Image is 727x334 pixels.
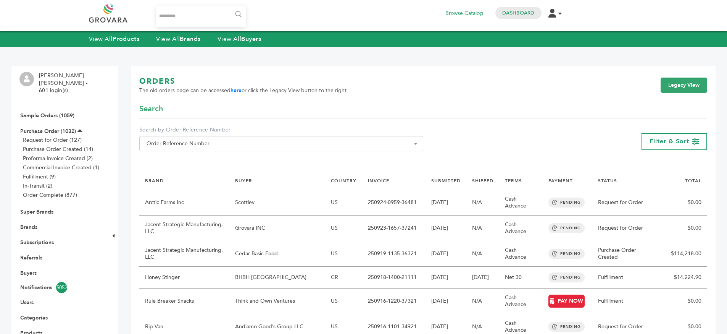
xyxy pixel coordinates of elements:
[241,35,261,43] strong: Buyers
[466,241,499,267] td: N/A
[156,6,247,27] input: Search...
[598,178,617,184] a: STATUS
[592,190,661,216] td: Request for Order
[20,282,98,293] a: Notifications5052
[20,269,37,277] a: Buyers
[218,35,261,43] a: View AllBuyers
[661,78,707,93] a: Legacy View
[20,254,42,261] a: Referrals
[548,178,573,184] a: PAYMENT
[325,289,362,314] td: US
[466,190,499,216] td: N/A
[23,182,52,190] a: In-Transit (2)
[139,216,229,241] td: Jacent Strategic Manufacturing, LLC
[548,295,585,308] a: PAY NOW
[426,190,466,216] td: [DATE]
[20,112,74,119] a: Sample Orders (1059)
[325,190,362,216] td: US
[505,178,522,184] a: TERMS
[362,289,426,314] td: 250916-1220-37321
[650,137,689,146] span: Filter & Sort
[231,87,242,94] a: here
[139,126,423,134] label: Search by Order Reference Number
[548,272,585,282] span: PENDING
[592,289,661,314] td: Fulfillment
[325,216,362,241] td: US
[466,267,499,289] td: [DATE]
[592,216,661,241] td: Request for Order
[592,241,661,267] td: Purchase Order Created
[139,136,423,151] span: Order Reference Number
[139,267,229,289] td: Honey Stinger
[229,190,325,216] td: Scottlev
[325,267,362,289] td: CR
[499,190,543,216] td: Cash Advance
[20,128,76,135] a: Purchase Order (1032)
[56,282,67,293] span: 5052
[548,223,585,233] span: PENDING
[145,178,164,184] a: BRAND
[548,322,585,332] span: PENDING
[235,178,252,184] a: BUYER
[499,241,543,267] td: Cash Advance
[229,289,325,314] td: Think and Own Ventures
[445,9,483,18] a: Browse Catalog
[362,216,426,241] td: 250923-1657-37241
[466,289,499,314] td: N/A
[499,289,543,314] td: Cash Advance
[499,267,543,289] td: Net 30
[23,191,77,199] a: Order Complete (877)
[89,35,140,43] a: View AllProducts
[431,178,461,184] a: SUBMITTED
[331,178,356,184] a: COUNTRY
[466,216,499,241] td: N/A
[23,136,82,144] a: Request for Order (127)
[426,241,466,267] td: [DATE]
[426,267,466,289] td: [DATE]
[23,155,93,162] a: Proforma Invoice Created (2)
[20,224,37,231] a: Brands
[548,249,585,259] span: PENDING
[20,299,34,306] a: Users
[19,72,34,86] img: profile.png
[139,104,163,114] span: Search
[426,216,466,241] td: [DATE]
[229,216,325,241] td: Grovara INC
[23,146,93,153] a: Purchase Order Created (14)
[20,208,53,216] a: Super Brands
[113,35,139,43] strong: Products
[362,190,426,216] td: 250924-0959-36481
[180,35,200,43] strong: Brands
[548,198,585,208] span: PENDING
[499,216,543,241] td: Cash Advance
[502,10,534,16] a: Dashboard
[139,87,348,94] span: The old orders page can be accessed or click the Legacy View button to the right.
[23,173,56,180] a: Fulfillment (9)
[661,267,707,289] td: $14,224.90
[368,178,389,184] a: INVOICE
[661,289,707,314] td: $0.00
[23,164,99,171] a: Commercial Invoice Created (1)
[661,216,707,241] td: $0.00
[20,239,54,246] a: Subscriptions
[229,267,325,289] td: BHBH [GEOGRAPHIC_DATA]
[229,241,325,267] td: Cedar Basic Food
[661,241,707,267] td: $114,218.00
[139,289,229,314] td: Rule Breaker Snacks
[685,178,701,184] a: TOTAL
[139,190,229,216] td: Arctic Farms Inc
[156,35,201,43] a: View AllBrands
[426,289,466,314] td: [DATE]
[143,138,419,149] span: Order Reference Number
[362,241,426,267] td: 250919-1135-36321
[325,241,362,267] td: US
[39,72,105,94] li: [PERSON_NAME] [PERSON_NAME] - 601 login(s)
[472,178,493,184] a: SHIPPED
[20,314,48,321] a: Categories
[362,267,426,289] td: 250918-1400-21111
[592,267,661,289] td: Fulfillment
[661,190,707,216] td: $0.00
[139,76,348,87] h1: ORDERS
[139,241,229,267] td: Jacent Strategic Manufacturing, LLC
